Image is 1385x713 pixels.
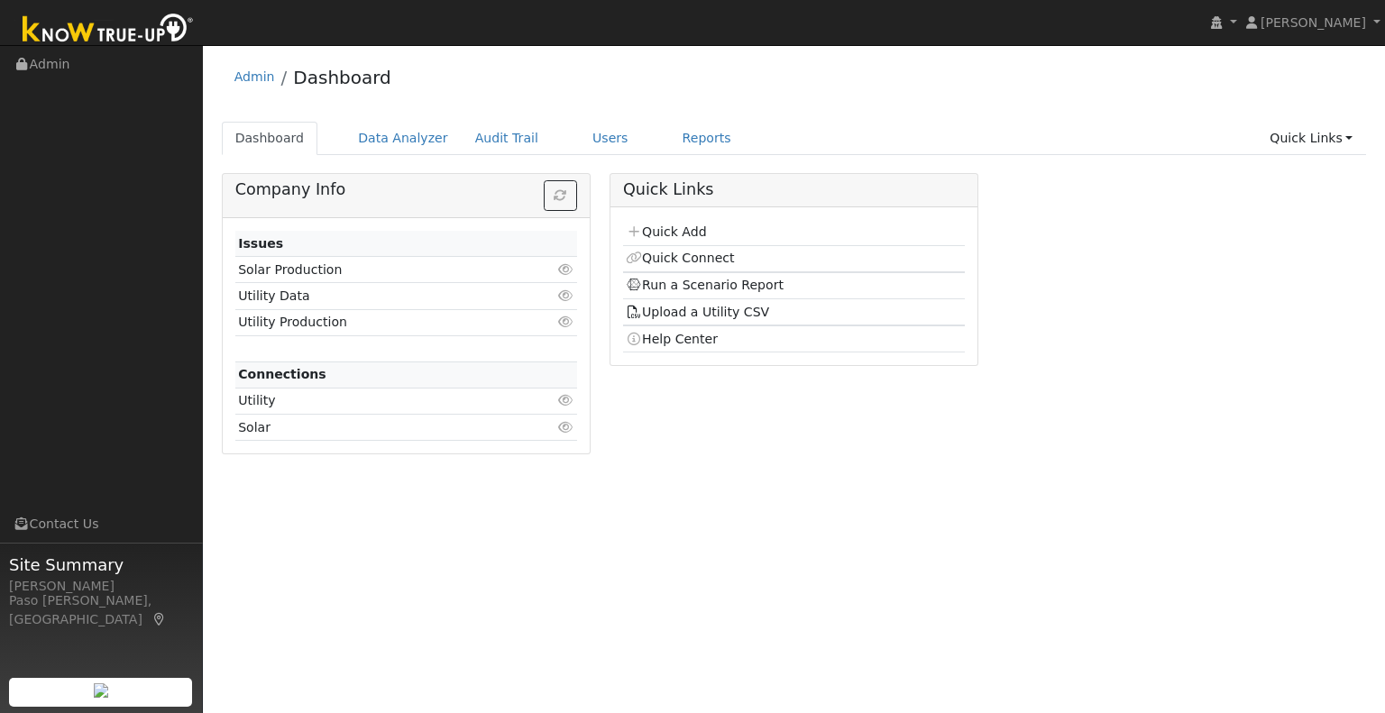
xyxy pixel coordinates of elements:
[669,122,745,155] a: Reports
[235,257,522,283] td: Solar Production
[558,394,574,407] i: Click to view
[558,315,574,328] i: Click to view
[9,577,193,596] div: [PERSON_NAME]
[235,388,522,414] td: Utility
[293,67,391,88] a: Dashboard
[626,332,718,346] a: Help Center
[14,10,203,50] img: Know True-Up
[9,553,193,577] span: Site Summary
[235,415,522,441] td: Solar
[9,591,193,629] div: Paso [PERSON_NAME], [GEOGRAPHIC_DATA]
[626,251,734,265] a: Quick Connect
[558,289,574,302] i: Click to view
[626,278,784,292] a: Run a Scenario Report
[579,122,642,155] a: Users
[462,122,552,155] a: Audit Trail
[151,612,168,626] a: Map
[234,69,275,84] a: Admin
[344,122,462,155] a: Data Analyzer
[558,263,574,276] i: Click to view
[558,421,574,434] i: Click to view
[626,224,706,239] a: Quick Add
[623,180,965,199] h5: Quick Links
[235,180,577,199] h5: Company Info
[238,236,283,251] strong: Issues
[235,283,522,309] td: Utility Data
[238,367,326,381] strong: Connections
[94,683,108,698] img: retrieve
[1256,122,1366,155] a: Quick Links
[222,122,318,155] a: Dashboard
[1261,15,1366,30] span: [PERSON_NAME]
[235,309,522,335] td: Utility Production
[626,305,769,319] a: Upload a Utility CSV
